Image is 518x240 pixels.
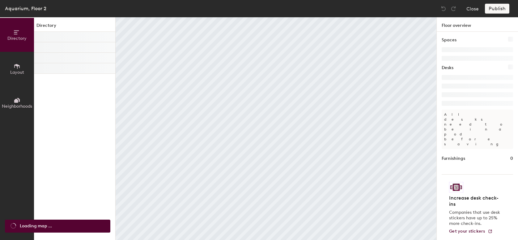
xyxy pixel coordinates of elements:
div: Aquarium, Floor 2 [5,5,46,12]
h1: Floor overview [437,17,518,32]
h1: Desks [442,64,453,71]
span: Layout [10,70,24,75]
p: Companies that use desk stickers have up to 25% more check-ins. [449,210,502,226]
h1: Spaces [442,37,456,43]
img: Redo [450,6,456,12]
span: Loading map ... [20,223,52,230]
h1: Furnishings [442,155,465,162]
button: Close [466,4,479,14]
h4: Increase desk check-ins [449,195,502,207]
span: Neighborhoods [2,104,32,109]
img: Sticker logo [449,182,463,192]
a: Get your stickers [449,229,493,234]
span: Directory [7,36,27,41]
h1: 0 [510,155,513,162]
p: All desks need to be in a pod before saving [442,110,513,149]
h1: Directory [34,22,115,32]
canvas: Map [116,17,436,240]
img: Undo [440,6,447,12]
span: Get your stickers [449,229,485,234]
